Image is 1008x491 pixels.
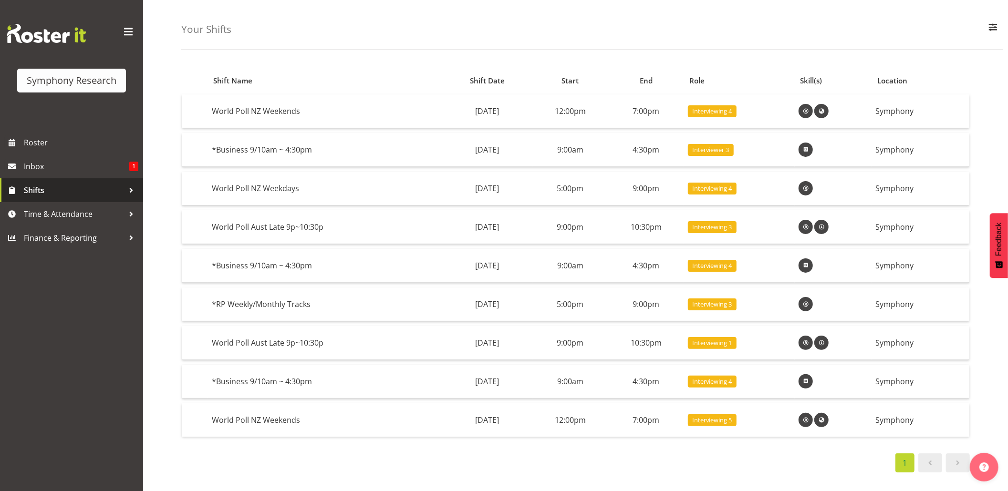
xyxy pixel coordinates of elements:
[448,75,527,86] div: Shift Date
[608,172,684,205] td: 9:00pm
[872,326,969,360] td: Symphony
[872,172,969,205] td: Symphony
[538,75,603,86] div: Start
[208,326,442,360] td: World Poll Aust Late 9p~10:30p
[983,19,1003,40] button: Filter Employees
[693,184,732,193] span: Interviewing 4
[872,287,969,321] td: Symphony
[442,365,532,399] td: [DATE]
[608,94,684,128] td: 7:00pm
[608,287,684,321] td: 9:00pm
[208,133,442,167] td: *Business 9/10am ~ 4:30pm
[872,365,969,399] td: Symphony
[442,287,532,321] td: [DATE]
[532,133,608,167] td: 9:00am
[24,231,124,245] span: Finance & Reporting
[532,403,608,437] td: 12:00pm
[442,172,532,205] td: [DATE]
[208,94,442,128] td: World Poll NZ Weekends
[872,403,969,437] td: Symphony
[532,210,608,244] td: 9:00pm
[442,249,532,283] td: [DATE]
[532,365,608,399] td: 9:00am
[877,75,964,86] div: Location
[872,94,969,128] td: Symphony
[7,24,86,43] img: Rosterit website logo
[129,162,138,171] span: 1
[24,183,124,197] span: Shifts
[208,249,442,283] td: *Business 9/10am ~ 4:30pm
[608,249,684,283] td: 4:30pm
[608,326,684,360] td: 10:30pm
[208,403,442,437] td: World Poll NZ Weekends
[608,403,684,437] td: 7:00pm
[442,133,532,167] td: [DATE]
[693,377,732,386] span: Interviewing 4
[532,172,608,205] td: 5:00pm
[532,249,608,283] td: 9:00am
[872,133,969,167] td: Symphony
[990,213,1008,278] button: Feedback - Show survey
[532,287,608,321] td: 5:00pm
[608,365,684,399] td: 4:30pm
[532,94,608,128] td: 12:00pm
[208,287,442,321] td: *RP Weekly/Monthly Tracks
[181,24,231,35] h4: Your Shifts
[442,403,532,437] td: [DATE]
[208,172,442,205] td: World Poll NZ Weekdays
[24,207,124,221] span: Time & Attendance
[995,223,1003,256] span: Feedback
[24,159,129,174] span: Inbox
[693,223,732,232] span: Interviewing 3
[208,365,442,399] td: *Business 9/10am ~ 4:30pm
[800,75,866,86] div: Skill(s)
[689,75,790,86] div: Role
[608,133,684,167] td: 4:30pm
[872,210,969,244] td: Symphony
[693,416,732,425] span: Interviewing 5
[442,326,532,360] td: [DATE]
[979,462,989,472] img: help-xxl-2.png
[208,210,442,244] td: World Poll Aust Late 9p~10:30p
[442,210,532,244] td: [DATE]
[693,300,732,309] span: Interviewing 3
[693,338,732,348] span: Interviewing 1
[442,94,532,128] td: [DATE]
[532,326,608,360] td: 9:00pm
[213,75,437,86] div: Shift Name
[693,145,729,154] span: Interviewer 3
[872,249,969,283] td: Symphony
[693,261,732,270] span: Interviewing 4
[693,107,732,116] span: Interviewing 4
[24,135,138,150] span: Roster
[27,73,116,88] div: Symphony Research
[613,75,678,86] div: End
[608,210,684,244] td: 10:30pm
